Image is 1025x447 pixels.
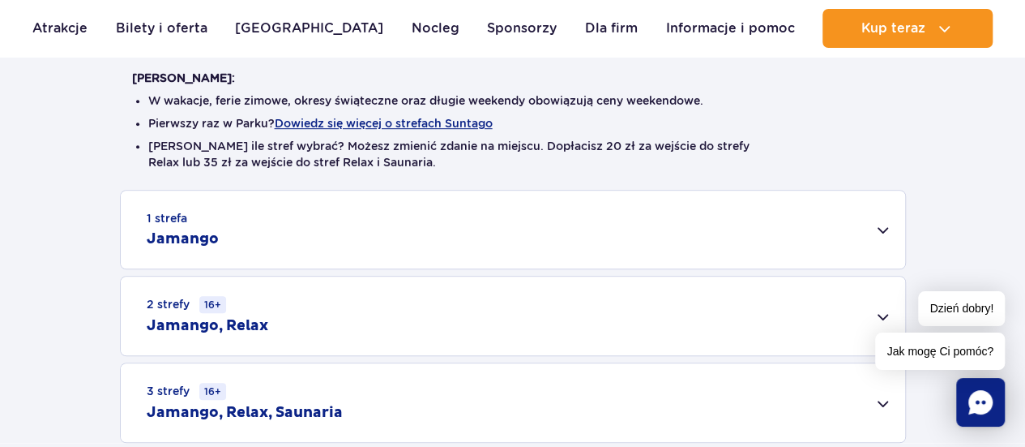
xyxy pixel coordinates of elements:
a: Bilety i oferta [116,9,207,48]
span: Kup teraz [861,21,925,36]
small: 2 strefy [147,296,226,313]
small: 1 strefa [147,210,187,226]
a: Informacje i pomoc [665,9,794,48]
a: Dla firm [585,9,638,48]
span: Dzień dobry! [918,291,1005,326]
li: W wakacje, ferie zimowe, okresy świąteczne oraz długie weekendy obowiązują ceny weekendowe. [148,92,878,109]
a: Nocleg [412,9,459,48]
div: Chat [956,378,1005,427]
small: 3 strefy [147,383,226,400]
h2: Jamango, Relax [147,316,268,336]
li: Pierwszy raz w Parku? [148,115,878,131]
button: Dowiedz się więcej o strefach Suntago [275,117,493,130]
span: Jak mogę Ci pomóc? [875,333,1005,370]
small: 16+ [199,383,226,400]
a: [GEOGRAPHIC_DATA] [235,9,383,48]
small: 16+ [199,296,226,313]
button: Kup teraz [822,9,993,48]
h2: Jamango [147,230,219,249]
a: Atrakcje [32,9,88,48]
a: Sponsorzy [487,9,557,48]
li: [PERSON_NAME] ile stref wybrać? Możesz zmienić zdanie na miejscu. Dopłacisz 20 zł za wejście do s... [148,138,878,170]
h2: Jamango, Relax, Saunaria [147,403,343,423]
strong: [PERSON_NAME]: [132,71,235,84]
